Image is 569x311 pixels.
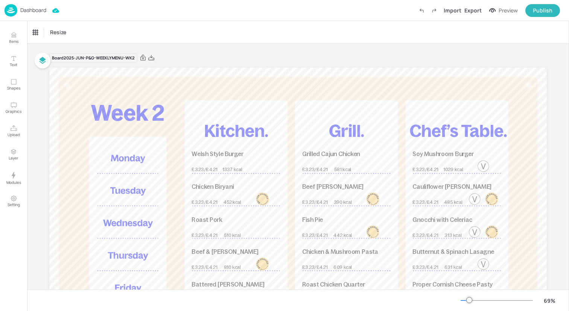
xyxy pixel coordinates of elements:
span: £3.23/£4.21 [192,233,217,238]
span: £3.23/£4.21 [192,167,217,172]
span: 810 kcal [224,265,241,270]
span: £3.23/£4.21 [302,233,328,238]
span: Beef [PERSON_NAME] [302,184,364,190]
span: 631 kcal [444,265,462,270]
span: 609 kcal [333,265,352,270]
div: Preview [499,6,518,15]
div: Export [464,6,482,14]
span: Beef & [PERSON_NAME] [192,249,259,255]
span: £3.23/£4.21 [302,200,328,205]
span: £3.23/£4.21 [412,265,438,270]
span: 442 kcal [333,233,352,238]
span: 313 kcal [444,233,461,238]
label: Redo (Ctrl + Y) [428,4,441,17]
span: 452 kcal [224,200,242,205]
span: 1029 kcal [443,167,463,172]
span: £3.23/£4.21 [192,265,217,270]
span: Roast Pork [192,216,222,223]
div: 69 % [540,297,558,305]
span: Roast Chicken Quarter [302,281,365,288]
label: Undo (Ctrl + Z) [415,4,428,17]
span: 390 kcal [334,200,352,205]
span: Chicken Biryani [192,184,234,190]
span: Chicken & Mushroom Pasta [302,249,378,255]
span: £3.23/£4.21 [192,200,217,205]
span: Battered [PERSON_NAME] [192,281,265,288]
div: Board 2025-JUN-P&G-WEEKLYMENU-WK2 [49,53,137,63]
div: Import [444,6,461,14]
span: 485 kcal [444,200,462,205]
span: 581 kcal [334,167,351,172]
span: Fish Pie [302,216,323,223]
span: £3.23/£4.21 [412,233,438,238]
span: £3.23/£4.21 [412,167,438,172]
button: Publish [525,4,560,17]
div: Publish [533,6,552,15]
button: Preview [485,5,522,16]
span: Cauliflower [PERSON_NAME] [412,184,492,190]
span: Resize [49,28,68,36]
span: Butternut & Spinach Lasagne [412,249,494,255]
span: Proper Cornish Cheese Pasty [412,281,493,288]
span: Soy Mushroom Burger [412,150,474,157]
img: logo-86c26b7e.jpg [5,4,17,17]
span: £3.23/£4.21 [302,167,328,172]
span: Welsh Style Burger [192,150,243,157]
span: Gnocchi with Celeriac [412,216,472,223]
span: 510 kcal [224,233,241,238]
span: 1337 kcal [222,167,242,172]
span: £3.23/£4.21 [302,265,328,270]
p: Dashboard [20,8,46,13]
span: Grilled Cajun Chicken [302,150,360,157]
span: £3.23/£4.21 [412,200,438,205]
